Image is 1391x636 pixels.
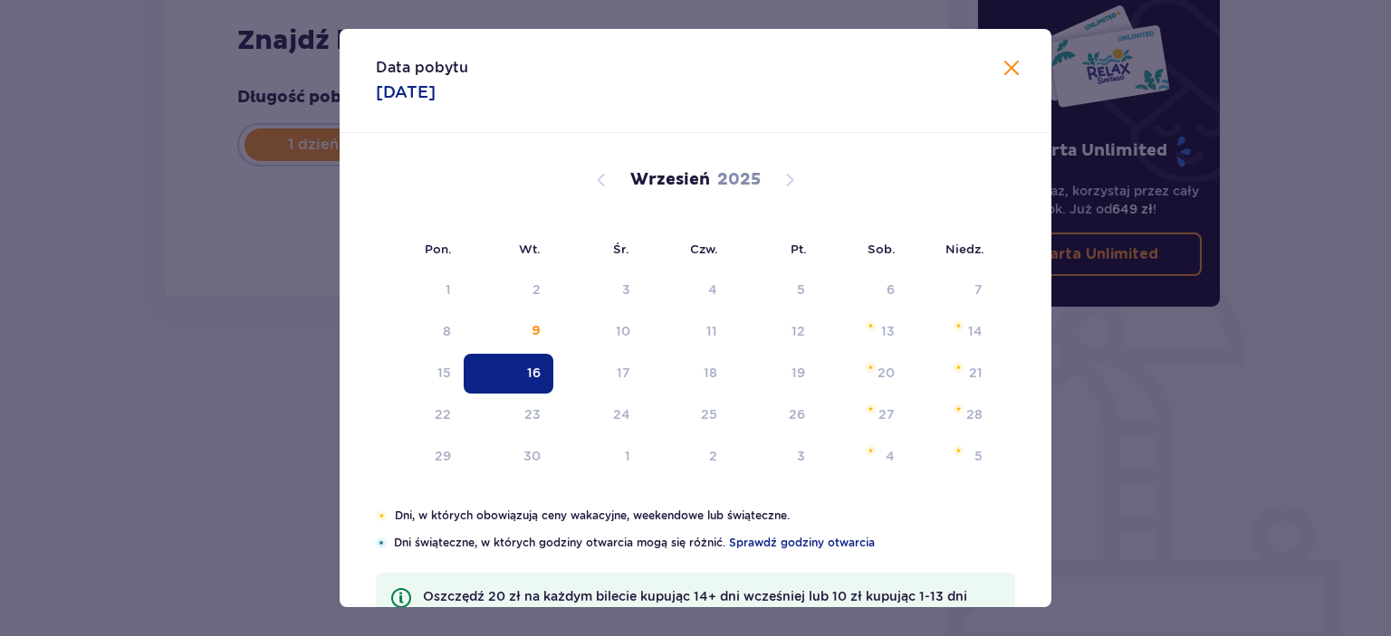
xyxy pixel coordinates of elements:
td: Not available. środa, 3 września 2025 [553,271,643,310]
div: 1 [446,280,451,299]
div: 6 [887,280,895,299]
p: Wrzesień [630,169,710,191]
td: Not available. czwartek, 4 września 2025 [643,271,731,310]
div: 5 [797,280,805,299]
small: Sob. [868,242,896,256]
small: Śr. [613,242,629,256]
p: [DATE] [376,81,436,103]
small: Czw. [690,242,718,256]
small: Wt. [519,242,541,256]
p: Data pobytu [376,58,468,78]
div: 3 [622,280,630,299]
div: 4 [708,280,717,299]
small: Pt. [791,242,807,256]
div: Calendar [340,133,1051,508]
small: Niedz. [945,242,984,256]
td: Not available. sobota, 6 września 2025 [818,271,907,310]
td: Not available. niedziela, 7 września 2025 [907,271,995,310]
td: Not available. wtorek, 2 września 2025 [464,271,553,310]
div: 2 [532,280,541,299]
td: Not available. poniedziałek, 1 września 2025 [376,271,464,310]
td: Not available. piątek, 5 września 2025 [730,271,818,310]
p: 2025 [717,169,761,191]
small: Pon. [425,242,452,256]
